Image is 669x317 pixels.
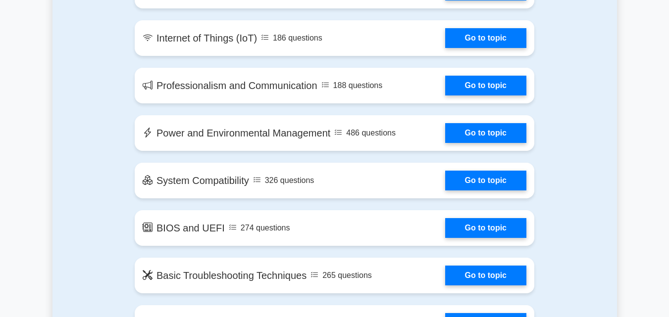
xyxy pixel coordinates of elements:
[445,28,526,48] a: Go to topic
[445,76,526,95] a: Go to topic
[445,171,526,190] a: Go to topic
[445,123,526,143] a: Go to topic
[445,266,526,285] a: Go to topic
[445,218,526,238] a: Go to topic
